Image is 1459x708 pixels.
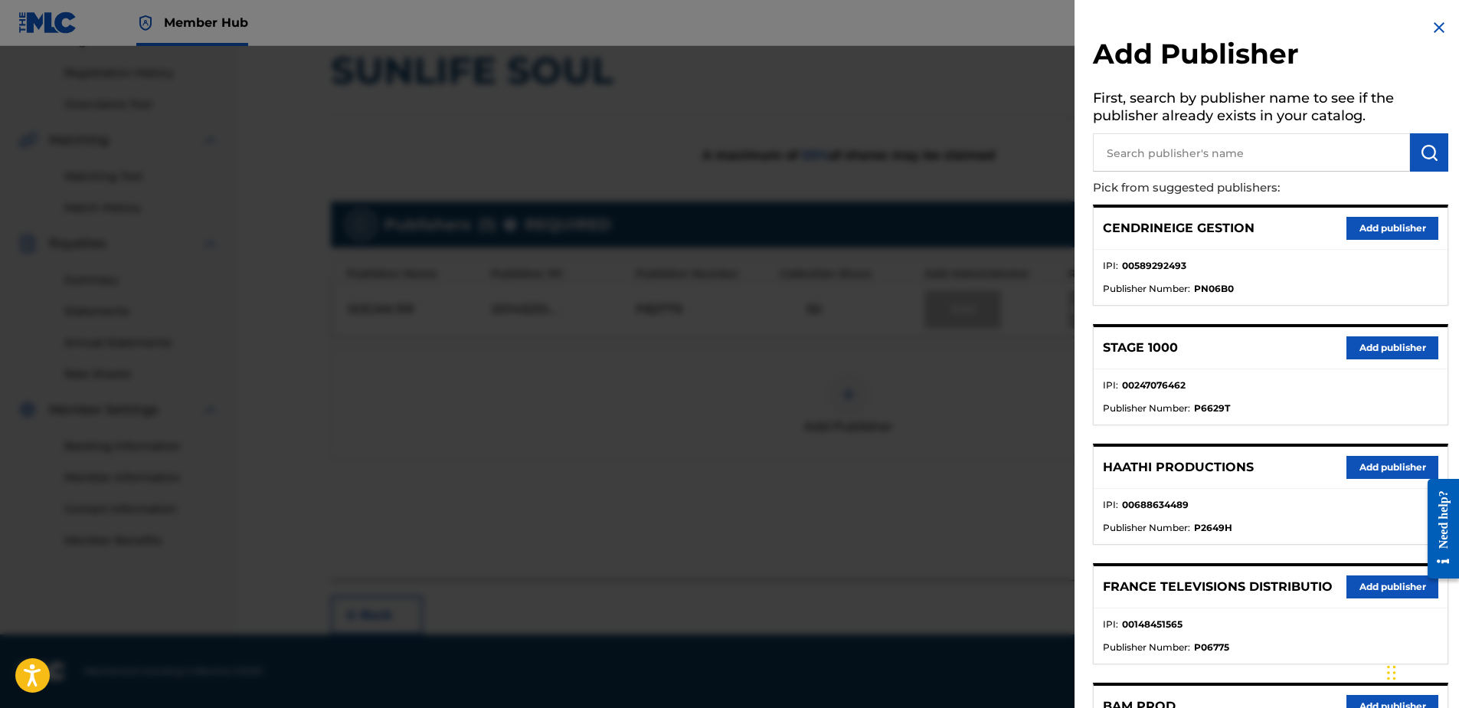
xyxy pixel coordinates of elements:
strong: 00688634489 [1122,498,1189,512]
span: IPI : [1103,618,1118,631]
p: Pick from suggested publishers: [1093,172,1361,205]
iframe: Resource Center [1416,467,1459,591]
h5: First, search by publisher name to see if the publisher already exists in your catalog. [1093,85,1448,133]
strong: P2649H [1194,521,1232,535]
p: STAGE 1000 [1103,339,1178,357]
img: Search Works [1420,143,1438,162]
div: Glisser [1387,650,1396,696]
span: Member Hub [164,14,248,31]
span: IPI : [1103,498,1118,512]
strong: 00589292493 [1122,259,1186,273]
button: Add publisher [1346,456,1438,479]
span: Publisher Number : [1103,521,1190,535]
input: Search publisher's name [1093,133,1410,172]
img: MLC Logo [18,11,77,34]
h2: Add Publisher [1093,37,1448,76]
button: Add publisher [1346,336,1438,359]
strong: P6629T [1194,402,1230,415]
div: Widget de chat [1382,634,1459,708]
p: HAATHI PRODUCTIONS [1103,458,1254,477]
button: Add publisher [1346,217,1438,240]
strong: P06775 [1194,641,1229,654]
iframe: Chat Widget [1382,634,1459,708]
img: Top Rightsholder [136,14,155,32]
span: Publisher Number : [1103,282,1190,296]
span: Publisher Number : [1103,641,1190,654]
span: IPI : [1103,259,1118,273]
strong: 00148451565 [1122,618,1183,631]
strong: 00247076462 [1122,379,1186,392]
span: Publisher Number : [1103,402,1190,415]
p: FRANCE TELEVISIONS DISTRIBUTIO [1103,578,1333,596]
strong: PN06B0 [1194,282,1234,296]
p: CENDRINEIGE GESTION [1103,219,1255,238]
button: Add publisher [1346,575,1438,598]
span: IPI : [1103,379,1118,392]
